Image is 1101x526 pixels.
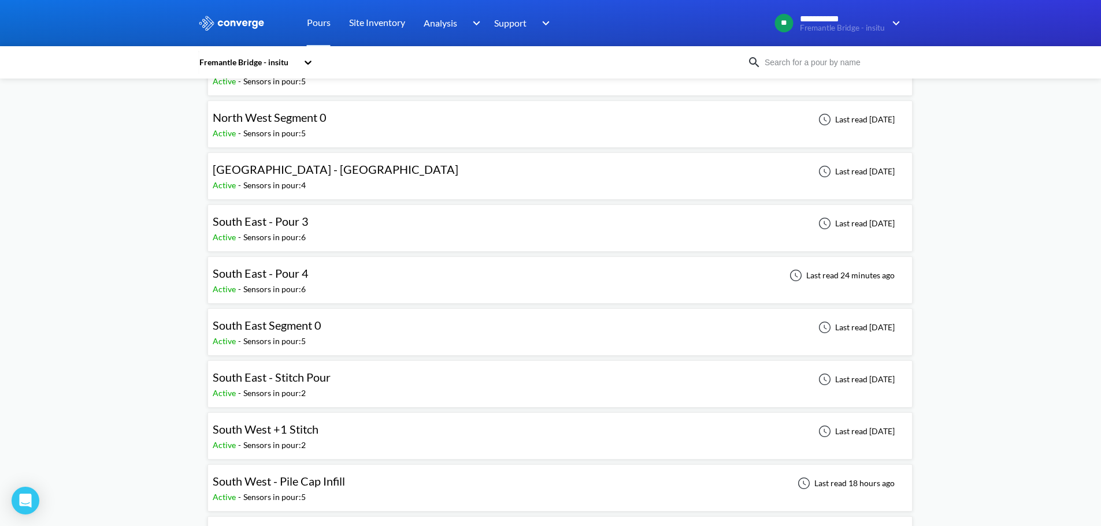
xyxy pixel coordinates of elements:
[213,370,331,384] span: South East - Stitch Pour
[243,491,306,503] div: Sensors in pour: 5
[238,232,243,242] span: -
[812,217,898,230] div: Last read [DATE]
[238,76,243,86] span: -
[213,162,458,176] span: [GEOGRAPHIC_DATA] - [GEOGRAPHIC_DATA]
[243,231,306,244] div: Sensors in pour: 6
[238,388,243,398] span: -
[243,75,306,88] div: Sensors in pour: 5
[213,474,345,488] span: South West - Pile Cap Infill
[465,16,483,30] img: downArrow.svg
[243,439,306,452] div: Sensors in pour: 2
[800,24,885,32] span: Fremantle Bridge - insitu
[213,388,238,398] span: Active
[213,266,309,280] span: South East - Pour 4
[238,284,243,294] span: -
[238,128,243,138] span: -
[207,322,913,331] a: South East Segment 0Active-Sensors in pour:5Last read [DATE]
[238,180,243,190] span: -
[812,372,898,386] div: Last read [DATE]
[213,232,238,242] span: Active
[243,335,306,348] div: Sensors in pour: 5
[213,492,238,502] span: Active
[207,270,913,279] a: South East - Pour 4Active-Sensors in pour:6Last read 24 minutes ago
[812,113,898,126] div: Last read [DATE]
[207,114,913,124] a: North West Segment 0Active-Sensors in pour:5Last read [DATE]
[243,179,306,192] div: Sensors in pour: 4
[213,336,238,346] span: Active
[213,318,321,332] span: South East Segment 0
[207,477,913,487] a: South West - Pile Cap InfillActive-Sensors in pour:5Last read 18 hours ago
[12,487,39,514] div: Open Intercom Messenger
[238,336,243,346] span: -
[812,424,898,438] div: Last read [DATE]
[213,422,318,436] span: South West +1 Stitch
[238,492,243,502] span: -
[207,374,913,383] a: South East - Stitch PourActive-Sensors in pour:2Last read [DATE]
[213,214,309,228] span: South East - Pour 3
[791,476,898,490] div: Last read 18 hours ago
[243,387,306,400] div: Sensors in pour: 2
[213,284,238,294] span: Active
[213,128,238,138] span: Active
[207,426,913,435] a: South West +1 StitchActive-Sensors in pour:2Last read [DATE]
[885,16,903,30] img: downArrow.svg
[761,56,901,69] input: Search for a pour by name
[535,16,553,30] img: downArrow.svg
[207,166,913,176] a: [GEOGRAPHIC_DATA] - [GEOGRAPHIC_DATA]Active-Sensors in pour:4Last read [DATE]
[243,283,306,296] div: Sensors in pour: 6
[494,16,527,30] span: Support
[207,218,913,227] a: South East - Pour 3Active-Sensors in pour:6Last read [DATE]
[812,320,898,334] div: Last read [DATE]
[812,165,898,178] div: Last read [DATE]
[238,440,243,450] span: -
[213,110,327,124] span: North West Segment 0
[213,180,238,190] span: Active
[213,440,238,450] span: Active
[424,16,457,30] span: Analysis
[198,56,298,69] div: Fremantle Bridge - insitu
[747,55,761,69] img: icon-search.svg
[243,127,306,140] div: Sensors in pour: 5
[783,268,898,282] div: Last read 24 minutes ago
[213,76,238,86] span: Active
[198,16,265,31] img: logo_ewhite.svg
